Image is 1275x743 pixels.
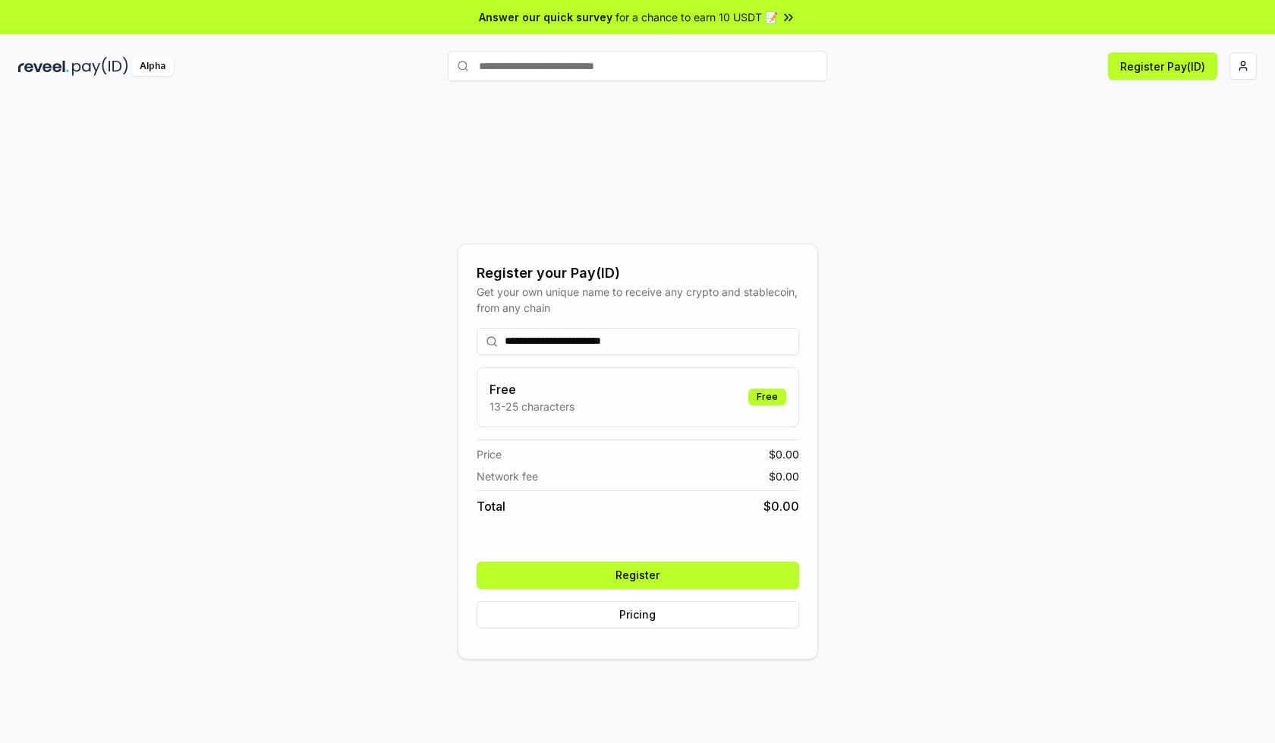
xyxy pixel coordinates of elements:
span: $ 0.00 [763,497,799,515]
span: $ 0.00 [769,468,799,484]
span: for a chance to earn 10 USDT 📝 [615,9,778,25]
button: Register [477,562,799,589]
div: Get your own unique name to receive any crypto and stablecoin, from any chain [477,284,799,316]
span: Network fee [477,468,538,484]
div: Register your Pay(ID) [477,263,799,284]
span: Price [477,446,502,462]
span: Total [477,497,505,515]
div: Free [748,389,786,405]
span: Answer our quick survey [479,9,612,25]
img: reveel_dark [18,57,69,76]
img: pay_id [72,57,128,76]
div: Alpha [131,57,174,76]
button: Pricing [477,601,799,628]
button: Register Pay(ID) [1108,52,1217,80]
span: $ 0.00 [769,446,799,462]
h3: Free [490,380,575,398]
p: 13-25 characters [490,398,575,414]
